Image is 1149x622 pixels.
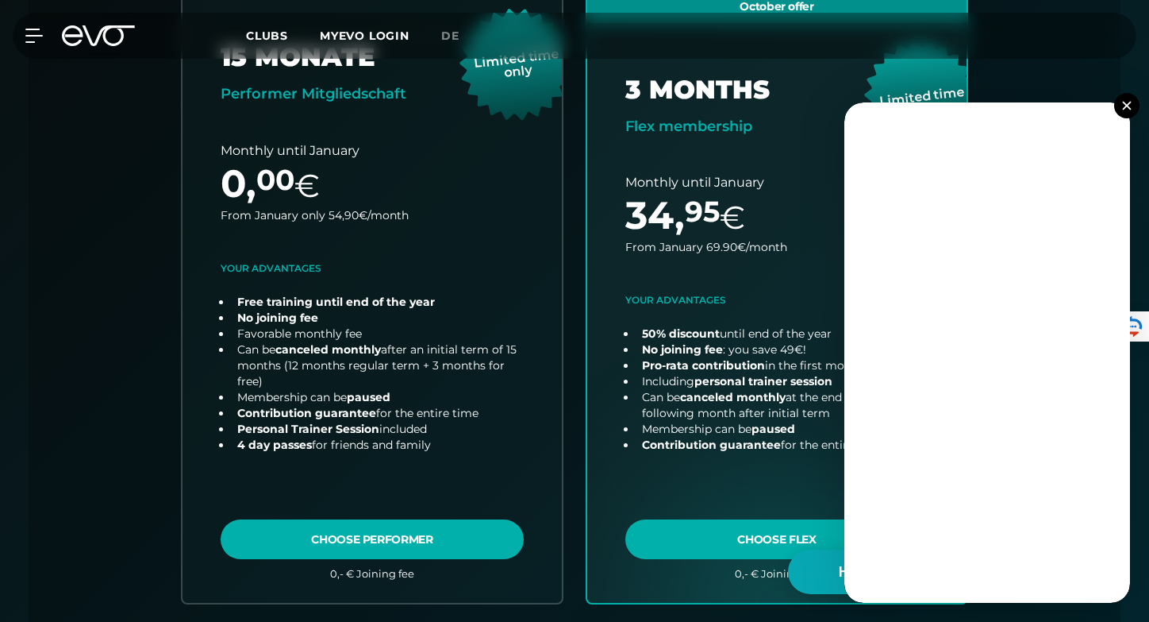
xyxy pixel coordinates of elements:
[320,29,409,43] a: MYEVO LOGIN
[246,28,320,43] a: Clubs
[246,29,288,43] span: Clubs
[788,550,1117,594] button: Hi Athlete! What would you like to do?
[839,562,1098,583] span: Hi Athlete! What would you like to do?
[441,29,459,43] span: de
[1122,101,1131,110] img: close.svg
[441,27,478,45] a: de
